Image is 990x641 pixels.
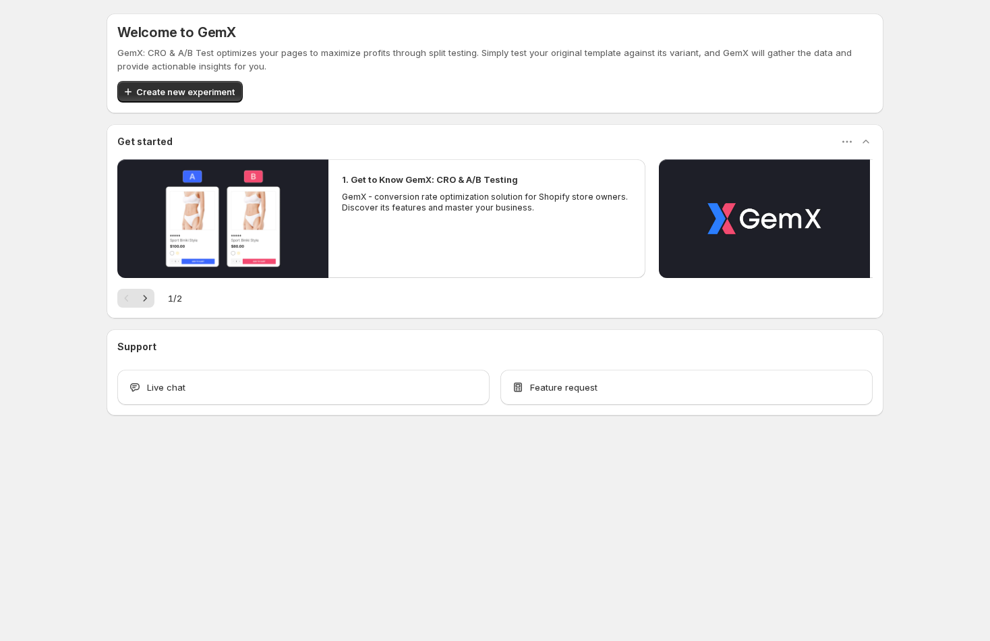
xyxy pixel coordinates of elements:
[659,159,870,278] button: Play video
[117,135,173,148] h3: Get started
[117,340,156,354] h3: Support
[342,192,632,213] p: GemX - conversion rate optimization solution for Shopify store owners. Discover its features and ...
[342,173,518,186] h2: 1. Get to Know GemX: CRO & A/B Testing
[168,291,182,305] span: 1 / 2
[147,381,185,394] span: Live chat
[530,381,598,394] span: Feature request
[117,289,154,308] nav: Pagination
[117,24,236,40] h5: Welcome to GemX
[117,81,243,103] button: Create new experiment
[136,289,154,308] button: Next
[117,159,328,278] button: Play video
[136,85,235,99] span: Create new experiment
[117,46,873,73] p: GemX: CRO & A/B Test optimizes your pages to maximize profits through split testing. Simply test ...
